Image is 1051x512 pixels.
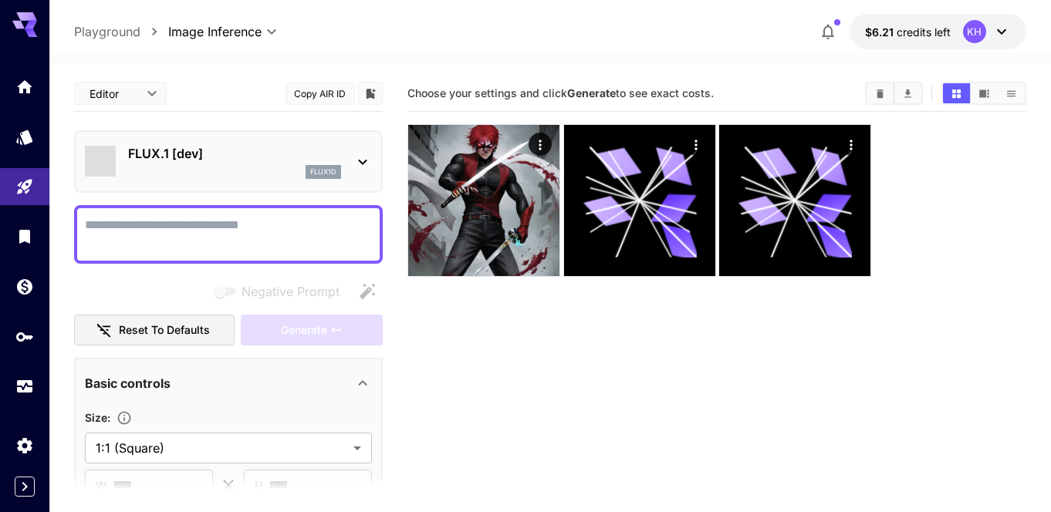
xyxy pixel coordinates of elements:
[941,82,1026,105] div: Show images in grid viewShow images in video viewShow images in list view
[865,25,897,39] span: $6.21
[85,365,372,402] div: Basic controls
[567,86,616,99] b: Generate
[128,144,341,163] p: FLUX.1 [dev]
[90,86,137,102] span: Editor
[867,83,894,103] button: Clear Images
[15,436,34,455] div: Settings
[865,24,951,40] div: $6.21225
[85,374,171,392] p: Basic controls
[15,127,34,147] div: Models
[85,138,372,185] div: FLUX.1 [dev]flux1d
[15,477,35,497] button: Expand sidebar
[850,14,1026,49] button: $6.21225KH
[74,22,168,41] nav: breadcrumb
[15,77,34,96] div: Home
[15,177,34,197] div: Playground
[943,83,970,103] button: Show images in grid view
[310,167,336,177] p: flux1d
[894,83,921,103] button: Download All
[529,133,552,156] div: Actions
[286,83,355,105] button: Copy AIR ID
[110,410,138,426] button: Adjust the dimensions of the generated image by specifying its width and height in pixels, or sel...
[897,25,951,39] span: credits left
[15,277,34,296] div: Wallet
[998,83,1025,103] button: Show images in list view
[15,327,34,346] div: API Keys
[971,83,998,103] button: Show images in video view
[96,439,347,457] span: 1:1 (Square)
[684,133,707,156] div: Actions
[85,411,110,424] span: Size :
[74,22,140,41] a: Playground
[839,133,862,156] div: Actions
[363,84,377,103] button: Add to library
[74,315,235,346] button: Reset to defaults
[15,227,34,246] div: Library
[15,377,34,396] div: Usage
[168,22,262,41] span: Image Inference
[407,86,714,99] span: Choose your settings and click to see exact costs.
[865,82,923,105] div: Clear ImagesDownload All
[963,20,986,43] div: KH
[408,125,559,276] img: 2Q==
